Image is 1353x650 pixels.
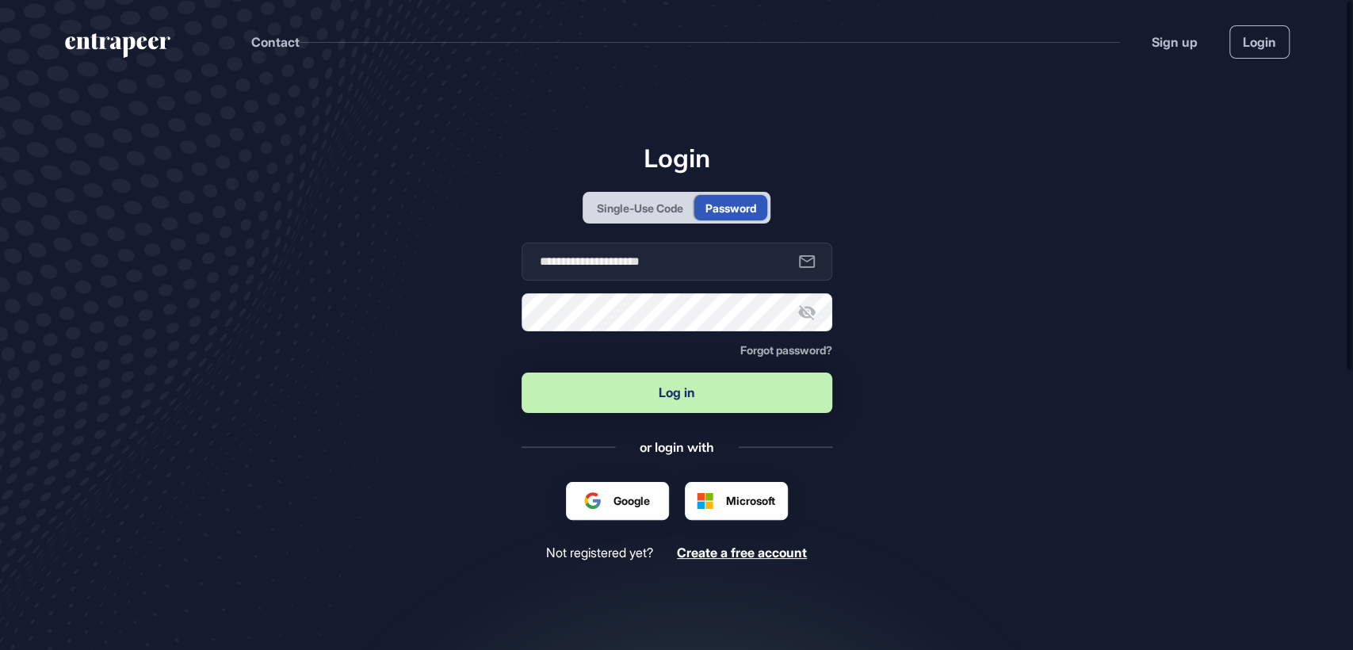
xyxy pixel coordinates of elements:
a: Login [1229,25,1290,59]
div: Single-Use Code [597,200,683,216]
button: Log in [522,373,832,413]
button: Contact [251,32,300,52]
a: Forgot password? [740,344,832,357]
span: Forgot password? [740,343,832,357]
div: Password [705,200,756,216]
a: Create a free account [677,545,807,560]
span: Create a free account [677,545,807,560]
a: entrapeer-logo [63,33,172,63]
span: Microsoft [726,492,775,509]
span: Not registered yet? [546,545,653,560]
a: Sign up [1152,32,1198,52]
h1: Login [522,143,832,173]
div: or login with [640,438,714,456]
